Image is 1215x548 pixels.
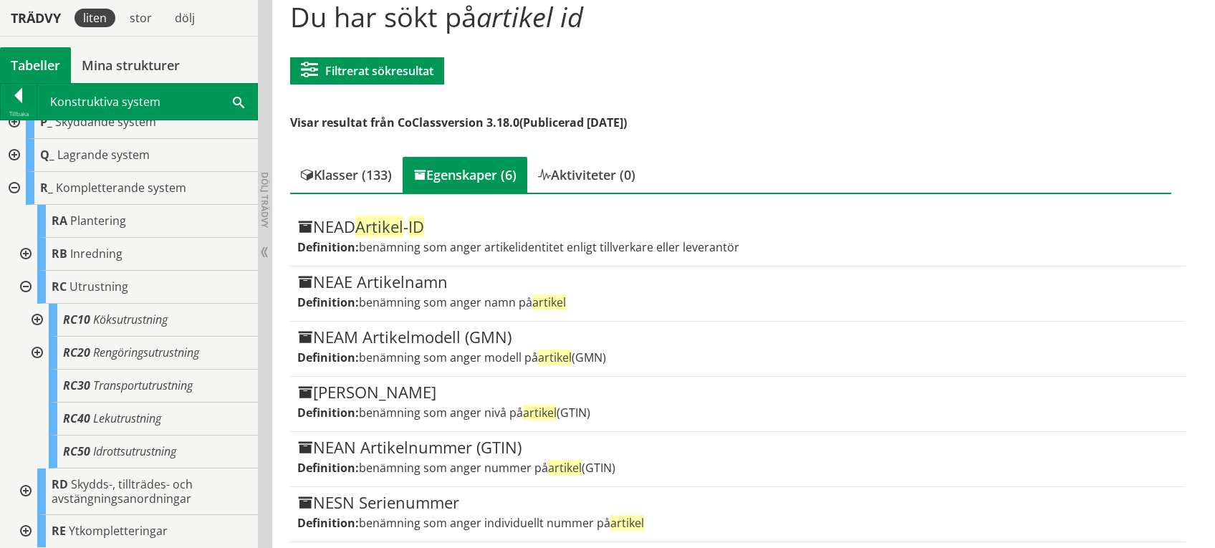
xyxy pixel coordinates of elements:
div: NESN Serienummer [297,494,1178,511]
div: Egenskaper (6) [403,157,527,193]
span: RC [52,279,67,294]
div: NEAM Artikelmodell (GMN) [297,329,1178,346]
span: artikel [532,294,566,310]
span: Inredning [70,246,123,261]
span: Q_ [40,147,54,163]
label: Definition: [297,460,359,476]
span: RC10 [63,312,90,327]
span: Sök i tabellen [233,94,244,109]
span: RC20 [63,345,90,360]
div: stor [121,9,160,27]
span: RC50 [63,443,90,459]
span: benämning som anger nivå på (GTIN) [359,405,590,420]
div: NEAN Artikelnummer (GTIN) [297,439,1178,456]
span: Skyddande system [55,114,156,130]
span: artikel [610,515,644,531]
span: RC40 [63,410,90,426]
span: benämning som anger individuellt nummer på [359,515,644,531]
span: Skydds-, tillträdes- och avstängningsanordningar [52,476,193,506]
span: Rengöringsutrustning [93,345,199,360]
span: artikel [523,405,557,420]
span: Transportutrustning [93,378,193,393]
span: RE [52,523,66,539]
span: Lekutrustning [93,410,161,426]
span: artikel [538,350,572,365]
span: ID [408,216,424,237]
span: RC30 [63,378,90,393]
a: Mina strukturer [71,47,191,83]
div: Konstruktiva system [37,84,257,120]
label: Definition: [297,350,359,365]
div: Aktiviteter (0) [527,157,646,193]
span: benämning som anger modell på (GMN) [359,350,606,365]
div: NEAD - [297,218,1178,236]
span: RD [52,476,68,492]
div: Tillbaka [1,108,37,120]
label: Definition: [297,294,359,310]
div: [PERSON_NAME] [297,384,1178,401]
span: Utrustning [69,279,128,294]
span: Plantering [70,213,126,229]
label: Definition: [297,405,359,420]
label: Definition: [297,239,359,255]
span: Köksutrustning [93,312,168,327]
span: Visar resultat från CoClassversion 3.18.0 [290,115,519,130]
span: P_ [40,114,52,130]
span: benämning som anger nummer på (GTIN) [359,460,615,476]
div: Klasser (133) [290,157,403,193]
span: benämning som anger artikelidentitet enligt tillverkare eller leverantör [359,239,739,255]
span: R_ [40,180,53,196]
h1: Du har sökt på [290,1,1171,32]
span: Kompletterande system [56,180,186,196]
div: NEAE Artikelnamn [297,274,1178,291]
span: Ytkompletteringar [69,523,168,539]
div: Trädvy [3,10,69,26]
span: Artikel [355,216,403,237]
span: Lagrande system [57,147,150,163]
div: liten [75,9,115,27]
label: Definition: [297,515,359,531]
span: Dölj trädvy [259,172,271,228]
button: Filtrerat sökresultat [290,57,444,85]
span: RA [52,213,67,229]
div: dölj [166,9,203,27]
span: RB [52,246,67,261]
span: benämning som anger namn på [359,294,566,310]
span: Idrottsutrustning [93,443,176,459]
span: artikel [548,460,582,476]
span: (Publicerad [DATE]) [519,115,627,130]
